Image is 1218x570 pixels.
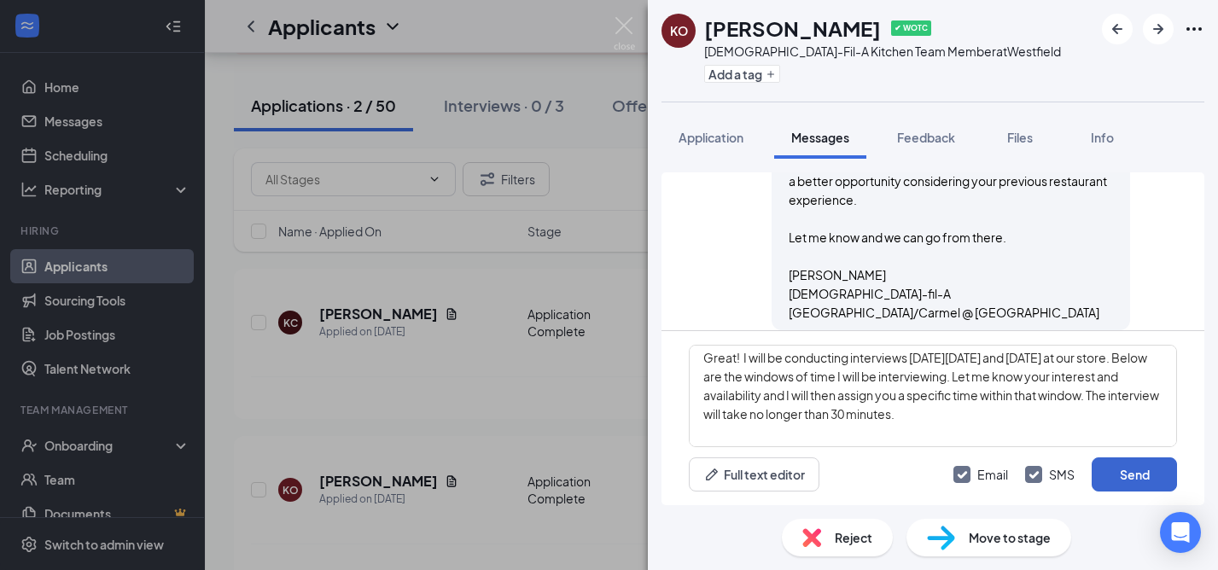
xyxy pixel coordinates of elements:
button: ArrowLeftNew [1102,14,1133,44]
textarea: Great! I will be conducting interviews [DATE][DATE] and [DATE] at our store. Below are the window... [689,345,1177,447]
button: PlusAdd a tag [704,65,780,83]
span: Feedback [897,130,955,145]
span: Files [1007,130,1033,145]
h1: [PERSON_NAME] [704,14,881,43]
span: Info [1091,130,1114,145]
span: Move to stage [969,528,1051,547]
svg: Plus [766,69,776,79]
svg: ArrowLeftNew [1107,19,1128,39]
button: Full text editorPen [689,457,819,491]
svg: ArrowRight [1148,19,1168,39]
svg: Ellipses [1184,19,1204,39]
span: ✔ WOTC [891,20,931,36]
span: Application [679,130,743,145]
svg: Pen [703,466,720,483]
div: Open Intercom Messenger [1160,512,1201,553]
span: Messages [791,130,849,145]
span: Reject [835,528,872,547]
button: ArrowRight [1143,14,1174,44]
div: KO [670,22,688,39]
button: Send [1092,457,1177,491]
div: [DEMOGRAPHIC_DATA]-Fil-A Kitchen Team Member at Westfield [704,43,1061,60]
